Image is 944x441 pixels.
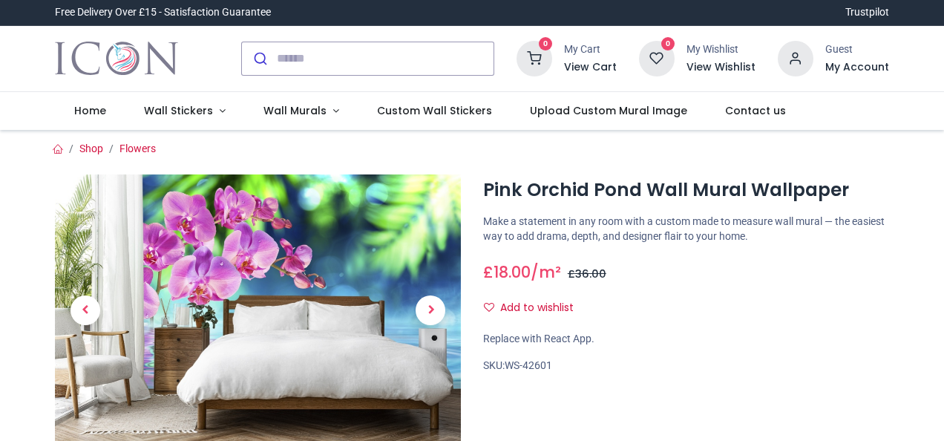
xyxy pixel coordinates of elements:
div: My Wishlist [686,42,755,57]
button: Submit [242,42,277,75]
div: Replace with React App. [483,332,889,347]
a: My Account [825,60,889,75]
img: Icon Wall Stickers [55,38,177,79]
span: Upload Custom Mural Image [530,103,687,118]
span: 36.00 [575,267,606,281]
a: Shop [79,143,103,154]
span: Custom Wall Stickers [377,103,492,118]
button: Add to wishlistAdd to wishlist [483,295,586,321]
p: Make a statement in any room with a custom made to measure wall mural — the easiest way to add dr... [483,215,889,244]
a: Wall Stickers [125,92,245,131]
div: My Cart [564,42,617,57]
a: View Cart [564,60,617,75]
span: £ [483,261,531,283]
a: Next [400,215,461,405]
span: Home [74,103,106,118]
span: £ [568,267,606,281]
a: Wall Murals [244,92,358,131]
span: Wall Murals [263,103,327,118]
span: 18.00 [494,261,531,283]
a: Trustpilot [845,5,889,20]
a: 0 [517,51,552,63]
a: 0 [639,51,675,63]
sup: 0 [661,37,675,51]
span: Contact us [725,103,786,118]
div: Guest [825,42,889,57]
span: Next [416,295,445,325]
a: Logo of Icon Wall Stickers [55,38,177,79]
span: /m² [531,261,561,283]
div: SKU: [483,359,889,373]
i: Add to wishlist [484,302,494,313]
a: Previous [55,215,116,405]
sup: 0 [539,37,553,51]
span: WS-42601 [505,359,552,371]
span: Previous [71,295,100,325]
h1: Pink Orchid Pond Wall Mural Wallpaper [483,177,889,203]
a: View Wishlist [686,60,755,75]
span: Wall Stickers [144,103,213,118]
a: Flowers [119,143,156,154]
div: Free Delivery Over £15 - Satisfaction Guarantee [55,5,271,20]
